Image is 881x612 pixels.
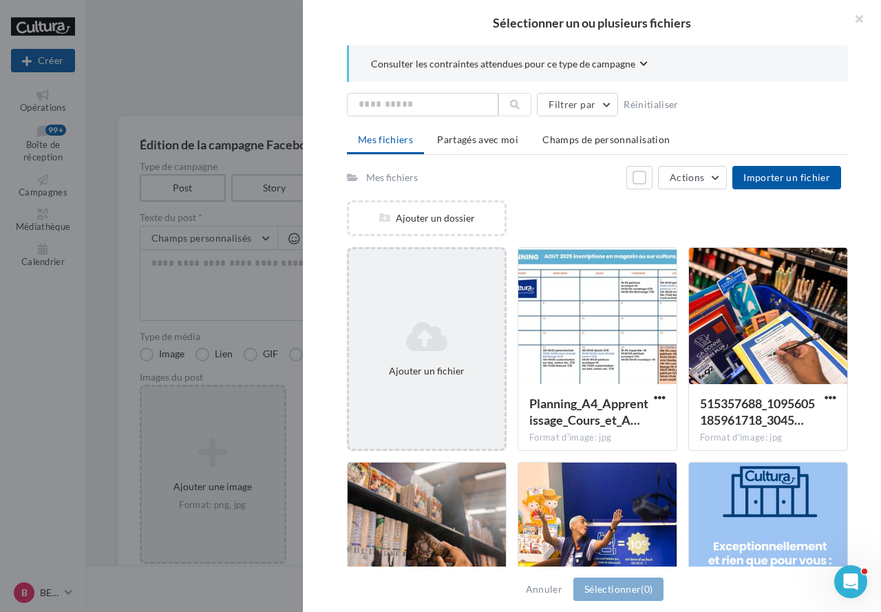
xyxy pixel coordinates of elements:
[349,211,505,225] div: Ajouter un dossier
[529,396,648,428] span: Planning_A4_Apprentissage_Cours_et_Ateliers_2025
[358,134,413,145] span: Mes fichiers
[641,583,652,595] span: (0)
[542,134,670,145] span: Champs de personnalisation
[371,56,648,74] button: Consulter les contraintes attendues pour ce type de campagne
[437,134,518,145] span: Partagés avec moi
[371,57,635,71] span: Consulter les contraintes attendues pour ce type de campagne
[700,432,836,444] div: Format d'image: jpg
[618,96,684,113] button: Réinitialiser
[325,17,859,29] h2: Sélectionner un ou plusieurs fichiers
[573,578,664,601] button: Sélectionner(0)
[834,565,867,598] iframe: Intercom live chat
[732,166,841,189] button: Importer un fichier
[537,93,618,116] button: Filtrer par
[354,364,499,378] div: Ajouter un fichier
[529,432,666,444] div: Format d'image: jpg
[743,171,830,183] span: Importer un fichier
[366,171,418,184] div: Mes fichiers
[520,581,568,598] button: Annuler
[658,166,727,189] button: Actions
[700,396,815,428] span: 515357688_1095605185961718_3045188194232024291_n
[670,171,704,183] span: Actions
